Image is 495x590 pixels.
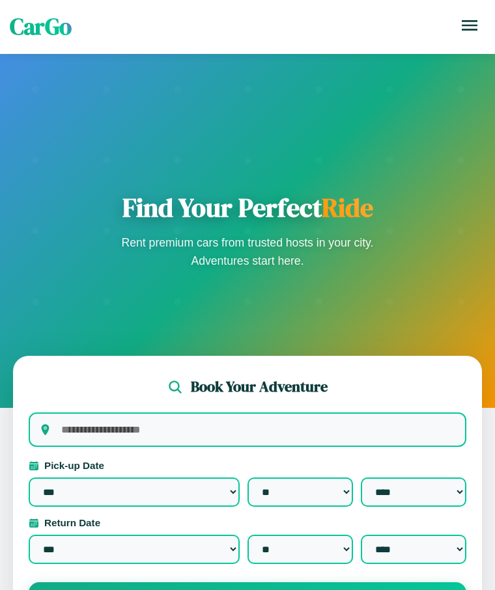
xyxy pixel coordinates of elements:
span: CarGo [10,11,72,42]
label: Pick-up Date [29,460,466,471]
p: Rent premium cars from trusted hosts in your city. Adventures start here. [117,234,378,270]
h1: Find Your Perfect [117,192,378,223]
h2: Book Your Adventure [191,377,328,397]
label: Return Date [29,517,466,528]
span: Ride [322,190,373,225]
